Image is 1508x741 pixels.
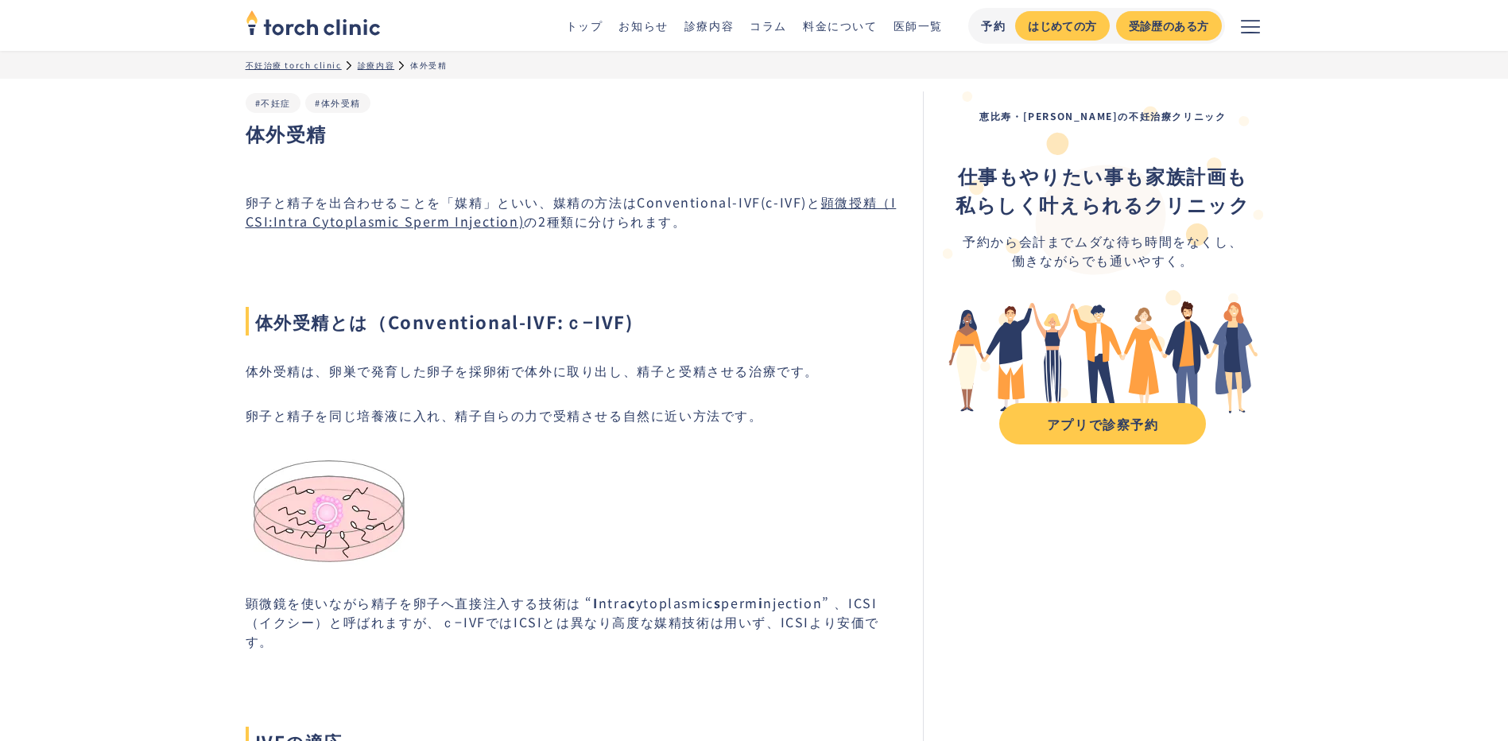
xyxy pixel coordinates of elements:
p: 顕微鏡を使いながら精子を卵子へ直接注入する技術は “ ntra ytoplasmic perm njection” 、ICSI（イクシー）と呼ばれますが、ｃ−IVFではICSIとは異なり高度な媒... [246,593,905,650]
div: 予約 [981,17,1006,34]
a: #不妊症 [255,96,291,109]
a: 料金について [803,17,878,33]
p: 卵子と精子を出合わせることを「媒精」といい、媒精の方法はConventional-IVF(c-IVF)と の2種類に分けられます。 [246,192,905,231]
strong: 恵比寿・[PERSON_NAME]の不妊治療クリニック [979,109,1226,122]
strong: 私らしく叶えられるクリニック [956,190,1250,218]
a: 医師一覧 [894,17,943,33]
strong: i [758,593,764,612]
p: 体外受精は、卵巣で発育した卵子を採卵術で体外に取り出し、精子と受精させる治療です。 [246,361,905,380]
a: アプリで診察予約 [999,403,1206,444]
div: 予約から会計までムダな待ち時間をなくし、 働きながらでも通いやすく。 [956,231,1250,270]
strong: c [628,593,636,612]
a: 診療内容 [684,17,734,33]
a: 診療内容 [358,59,394,71]
div: はじめての方 [1028,17,1096,34]
div: 体外受精 [410,59,447,71]
a: コラム [750,17,787,33]
ul: パンくずリスト [246,59,1263,71]
a: はじめての方 [1015,11,1109,41]
div: 受診歴のある方 [1129,17,1209,34]
a: 受診歴のある方 [1116,11,1222,41]
a: home [246,11,381,40]
strong: s [714,593,722,612]
span: 体外受精とは（Conventional-IVF:ｃ−IVF) [246,307,905,336]
p: 卵子と精子を同じ培養液に入れ、精子自らの力で受精させる自然に近い方法です。 [246,405,905,425]
h1: 体外受精 [246,119,905,148]
a: お知らせ [618,17,668,33]
strong: 仕事もやりたい事も家族計画も [958,161,1248,189]
img: torch clinic [246,5,381,40]
a: 不妊治療 torch clinic [246,59,342,71]
strong: I [593,593,599,612]
a: 顕微授精（ICSI:Intra Cytoplasmic Sperm Injection) [246,192,897,231]
div: ‍ ‍ [956,161,1250,219]
a: トップ [566,17,603,33]
div: アプリで診察予約 [1014,414,1192,433]
a: #体外受精 [315,96,361,109]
